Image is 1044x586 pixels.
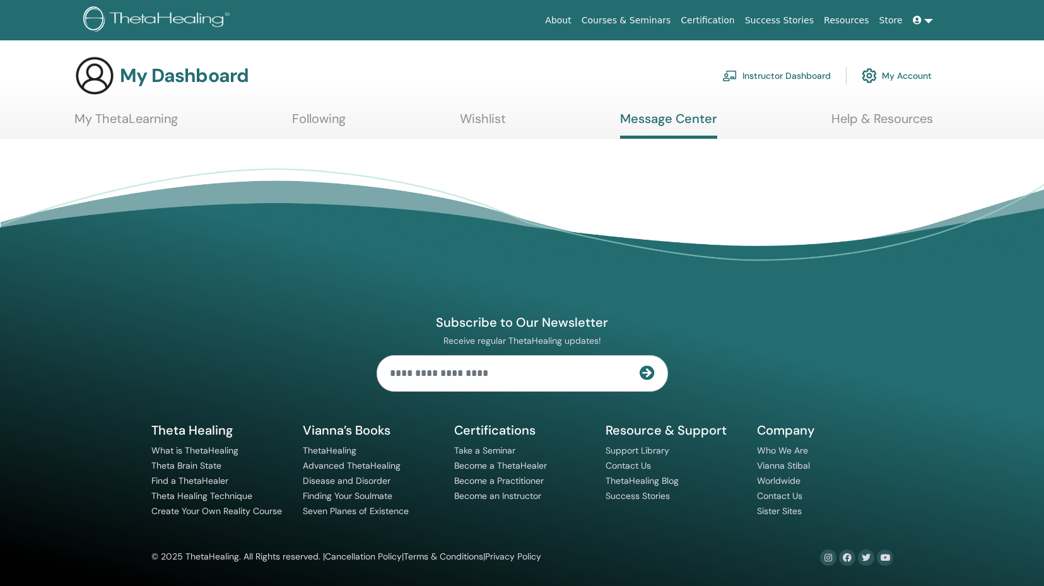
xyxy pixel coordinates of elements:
a: Sister Sites [757,505,802,517]
a: Certification [676,9,739,32]
a: What is ThetaHealing [151,445,238,456]
h5: Theta Healing [151,422,288,438]
div: © 2025 ThetaHealing. All Rights reserved. | | | [151,549,541,565]
a: Who We Are [757,445,808,456]
a: My Account [862,62,932,90]
img: generic-user-icon.jpg [74,56,115,96]
a: Help & Resources [831,111,933,136]
a: Advanced ThetaHealing [303,460,401,471]
h4: Subscribe to Our Newsletter [377,314,668,331]
img: logo.png [83,6,234,35]
a: About [540,9,576,32]
a: My ThetaLearning [74,111,178,136]
h5: Certifications [454,422,590,438]
a: Take a Seminar [454,445,515,456]
a: Contact Us [757,490,802,501]
a: Find a ThetaHealer [151,475,228,486]
a: Success Stories [606,490,670,501]
a: Contact Us [606,460,651,471]
a: Instructor Dashboard [722,62,831,90]
a: Privacy Policy [485,551,541,562]
a: Support Library [606,445,669,456]
a: Vianna Stibal [757,460,810,471]
a: Become a ThetaHealer [454,460,547,471]
img: cog.svg [862,65,877,86]
a: Following [292,111,346,136]
a: Courses & Seminars [577,9,676,32]
a: Cancellation Policy [325,551,402,562]
h3: My Dashboard [120,64,249,87]
a: Become a Practitioner [454,475,544,486]
p: Receive regular ThetaHealing updates! [377,335,668,346]
a: Create Your Own Reality Course [151,505,282,517]
a: Wishlist [460,111,506,136]
a: Become an Instructor [454,490,541,501]
h5: Vianna’s Books [303,422,439,438]
a: Seven Planes of Existence [303,505,409,517]
a: Message Center [620,111,717,139]
h5: Resource & Support [606,422,742,438]
a: ThetaHealing [303,445,356,456]
a: Store [874,9,908,32]
img: chalkboard-teacher.svg [722,70,737,81]
a: Theta Healing Technique [151,490,252,501]
a: Terms & Conditions [404,551,483,562]
a: Worldwide [757,475,801,486]
a: ThetaHealing Blog [606,475,679,486]
h5: Company [757,422,893,438]
a: Success Stories [740,9,819,32]
a: Theta Brain State [151,460,221,471]
a: Resources [819,9,874,32]
a: Finding Your Soulmate [303,490,392,501]
a: Disease and Disorder [303,475,390,486]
